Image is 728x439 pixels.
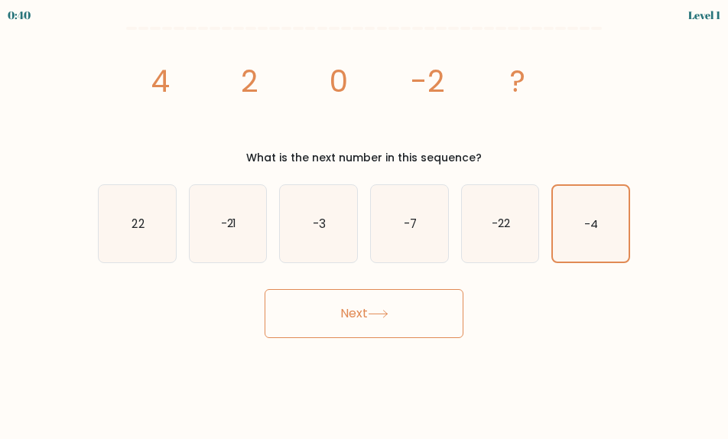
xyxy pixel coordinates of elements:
tspan: ? [509,60,525,102]
tspan: 0 [330,60,348,102]
text: -22 [492,215,510,231]
text: -21 [220,215,236,231]
button: Next [265,289,463,338]
text: -7 [404,215,417,231]
tspan: 2 [241,60,258,102]
text: -4 [585,216,599,231]
tspan: 4 [151,60,170,102]
div: 0:40 [8,7,31,23]
text: 22 [132,215,144,231]
tspan: -2 [411,60,445,102]
text: -3 [313,215,326,231]
div: What is the next number in this sequence? [107,150,621,166]
div: Level 1 [688,7,720,23]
